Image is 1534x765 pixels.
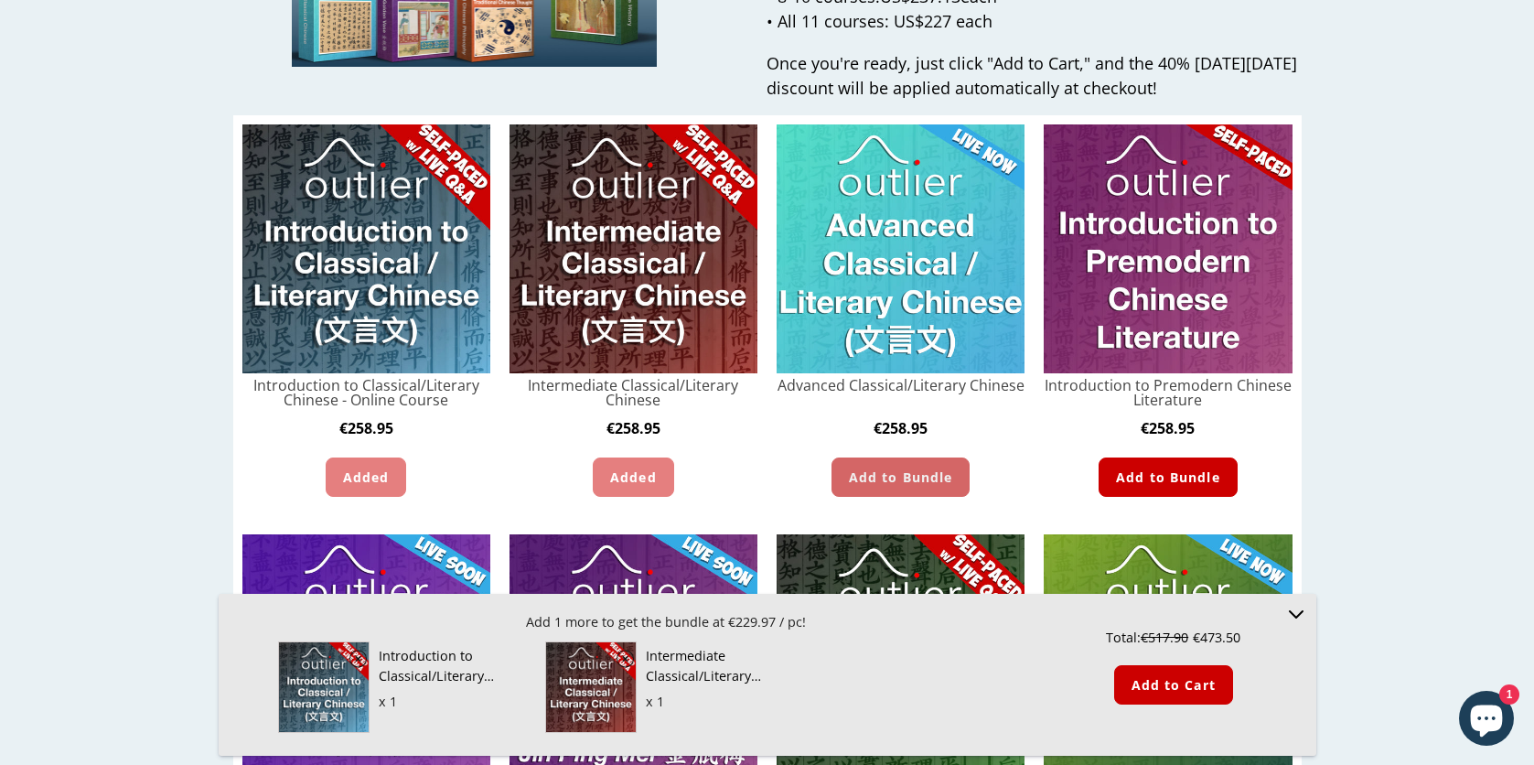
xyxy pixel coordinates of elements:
[1141,418,1149,438] span: €
[339,418,348,438] span: €
[646,692,783,712] div: x 1
[609,643,637,671] div: Remove variant from bundle
[874,418,928,438] b: 258.95
[606,418,660,438] b: 258.95
[606,418,615,438] span: €
[510,378,757,407] a: Intermediate Classical/Literary Chinese
[1141,629,1188,646] span: €517.90
[545,641,637,733] img: Intermediate Classical/Literary Chinese
[1454,691,1519,750] inbox-online-store-chat: Shopify online store chat
[339,418,393,438] b: 258.95
[777,378,1024,393] a: Advanced Classical/Literary Chinese
[274,612,1058,637] div: Add 1 more to get the bundle at €229.97 / pc!
[1044,124,1292,372] img: Introduction to Premodern Chinese Literature
[1132,676,1216,694] span: Add to Cart
[1188,629,1240,646] span: €473.50
[278,641,370,733] img: Introduction to Classical/Literary Chinese - Online Course
[242,124,490,372] img: Introduction to Classical/Literary Chinese - Online Course
[1087,628,1260,648] p: Total:
[1044,378,1292,407] a: Introduction to Premodern Chinese Literature
[777,124,1024,372] img: Advanced Classical/Literary Chinese
[610,468,657,487] span: Added
[510,124,757,372] img: Intermediate Classical/Literary Chinese
[593,458,674,497] button: Added
[379,646,516,685] p: Introduction to Classical/Literary Chinese - Online Course
[343,468,390,487] span: Added
[342,643,370,671] div: Remove variant from bundle
[326,458,407,497] button: Added
[242,378,490,407] a: Introduction to Classical/Literary Chinese - Online Course
[1114,665,1233,705] button: Add to Cart
[874,418,882,438] span: €
[1116,468,1220,487] span: Add to Bundle
[767,51,1315,101] p: Once you're ready, just click "Add to Cart," and the 40% [DATE][DATE] discount will be applied au...
[1141,418,1195,438] b: 258.95
[1099,458,1238,497] button: Add to Bundle
[379,692,516,712] div: x 1
[831,458,971,497] button: Add to Bundle
[646,646,783,685] p: Intermediate Classical/Literary Chinese
[849,468,953,487] span: Add to Bundle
